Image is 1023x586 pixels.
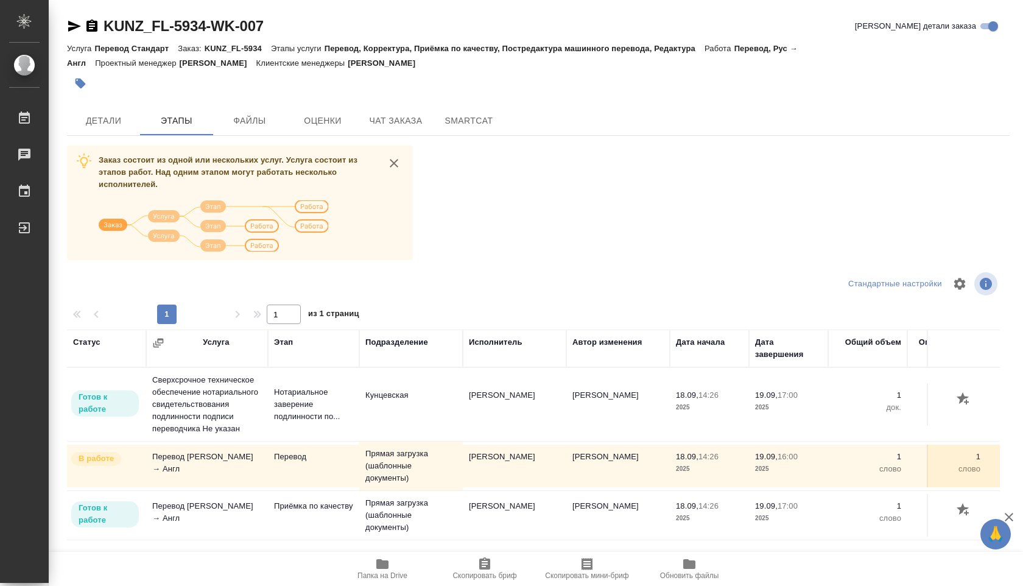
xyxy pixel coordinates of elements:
[572,336,642,348] div: Автор изменения
[676,463,743,475] p: 2025
[913,500,980,512] p: 1
[676,401,743,414] p: 2025
[85,19,99,34] button: Скопировать ссылку
[545,571,628,580] span: Скопировать мини-бриф
[778,452,798,461] p: 16:00
[755,401,822,414] p: 2025
[913,389,980,401] p: 1
[834,512,901,524] p: слово
[778,501,798,510] p: 17:00
[676,512,743,524] p: 2025
[913,401,980,414] p: док.
[778,390,798,400] p: 17:00
[755,463,822,475] p: 2025
[566,445,670,487] td: [PERSON_NAME]
[357,571,407,580] span: Папка на Drive
[913,336,980,361] div: Оплачиваемый объем
[755,512,822,524] p: 2025
[146,445,268,487] td: Перевод [PERSON_NAME] → Англ
[274,451,353,463] p: Перевод
[954,389,974,410] button: Добавить оценку
[99,155,357,189] span: Заказ состоит из одной или нескольких услуг. Услуга состоит из этапов работ. Над одним этапом мог...
[676,336,725,348] div: Дата начала
[74,113,133,129] span: Детали
[220,113,279,129] span: Файлы
[974,272,1000,295] span: Посмотреть информацию
[434,552,536,586] button: Скопировать бриф
[147,113,206,129] span: Этапы
[755,336,822,361] div: Дата завершения
[67,70,94,97] button: Добавить тэг
[945,269,974,298] span: Настроить таблицу
[566,494,670,537] td: [PERSON_NAME]
[834,389,901,401] p: 1
[638,552,740,586] button: Обновить файлы
[954,500,974,521] button: Добавить оценку
[294,113,352,129] span: Оценки
[67,19,82,34] button: Скопировать ссылку для ЯМессенджера
[79,502,132,526] p: Готов к работе
[367,113,425,129] span: Чат заказа
[331,552,434,586] button: Папка на Drive
[256,58,348,68] p: Клиентские менеджеры
[95,58,179,68] p: Проектный менеджер
[274,386,353,423] p: Нотариальное заверение подлинности по...
[73,336,100,348] div: Статус
[463,383,566,426] td: [PERSON_NAME]
[566,383,670,426] td: [PERSON_NAME]
[845,336,901,348] div: Общий объем
[359,442,463,490] td: Прямая загрузка (шаблонные документы)
[385,154,403,172] button: close
[325,44,705,53] p: Перевод, Корректура, Приёмка по качеству, Постредактура машинного перевода, Редактура
[980,519,1011,549] button: 🙏
[178,44,204,53] p: Заказ:
[913,512,980,524] p: слово
[834,451,901,463] p: 1
[146,368,268,441] td: Сверхсрочное техническое обеспечение нотариального свидетельствования подлинности подписи перевод...
[755,452,778,461] p: 19.09,
[698,501,719,510] p: 14:26
[203,336,229,348] div: Услуга
[536,552,638,586] button: Скопировать мини-бриф
[308,306,359,324] span: из 1 страниц
[79,391,132,415] p: Готов к работе
[705,44,734,53] p: Работа
[660,571,719,580] span: Обновить файлы
[440,113,498,129] span: SmartCat
[359,491,463,540] td: Прямая загрузка (шаблонные документы)
[94,44,178,53] p: Перевод Стандарт
[463,494,566,537] td: [PERSON_NAME]
[913,463,980,475] p: слово
[104,18,264,34] a: KUNZ_FL-5934-WK-007
[834,401,901,414] p: док.
[676,501,698,510] p: 18.09,
[676,452,698,461] p: 18.09,
[274,336,293,348] div: Этап
[67,44,94,53] p: Услуга
[755,501,778,510] p: 19.09,
[834,463,901,475] p: слово
[452,571,516,580] span: Скопировать бриф
[271,44,325,53] p: Этапы услуги
[755,390,778,400] p: 19.09,
[359,383,463,426] td: Кунцевская
[985,521,1006,547] span: 🙏
[146,494,268,537] td: Перевод [PERSON_NAME] → Англ
[348,58,424,68] p: [PERSON_NAME]
[698,390,719,400] p: 14:26
[152,337,164,349] button: Сгруппировать
[698,452,719,461] p: 14:26
[845,275,945,294] div: split button
[855,20,976,32] span: [PERSON_NAME] детали заказа
[834,500,901,512] p: 1
[205,44,271,53] p: KUNZ_FL-5934
[913,451,980,463] p: 1
[676,390,698,400] p: 18.09,
[365,336,428,348] div: Подразделение
[469,336,522,348] div: Исполнитель
[274,500,353,512] p: Приёмка по качеству
[463,445,566,487] td: [PERSON_NAME]
[180,58,256,68] p: [PERSON_NAME]
[79,453,114,465] p: В работе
